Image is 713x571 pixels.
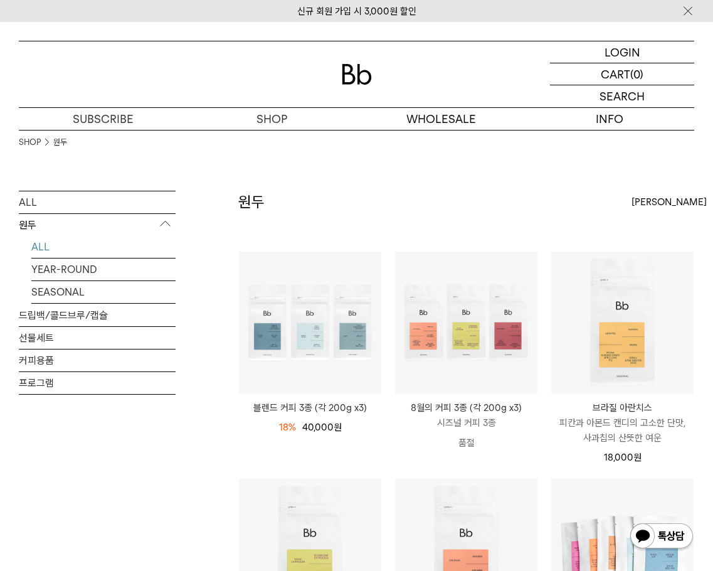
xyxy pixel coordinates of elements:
[342,64,372,85] img: 로고
[395,400,537,415] p: 8월의 커피 3종 (각 200g x3)
[19,214,176,237] p: 원두
[19,108,187,130] a: SUBSCRIBE
[601,63,630,85] p: CART
[279,420,296,435] div: 18%
[395,252,537,394] img: 8월의 커피 3종 (각 200g x3)
[551,400,694,415] p: 브라질 아란치스
[633,452,642,463] span: 원
[551,400,694,446] a: 브라질 아란치스 피칸과 아몬드 캔디의 고소한 단맛, 사과칩의 산뜻한 여운
[550,41,694,63] a: LOGIN
[629,522,694,552] img: 카카오톡 채널 1:1 채팅 버튼
[19,350,176,371] a: 커피용품
[550,63,694,85] a: CART (0)
[605,41,640,63] p: LOGIN
[31,236,176,258] a: ALL
[395,430,537,456] p: 품절
[19,191,176,213] a: ALL
[19,136,41,149] a: SHOP
[599,85,645,107] p: SEARCH
[31,281,176,303] a: SEASONAL
[551,252,694,394] img: 브라질 아란치스
[19,327,176,349] a: 선물세트
[239,252,381,394] img: 블렌드 커피 3종 (각 200g x3)
[239,400,381,415] a: 블렌드 커피 3종 (각 200g x3)
[238,191,265,213] h2: 원두
[395,415,537,430] p: 시즈널 커피 3종
[187,108,356,130] a: SHOP
[31,259,176,280] a: YEAR-ROUND
[395,400,537,430] a: 8월의 커피 3종 (각 200g x3) 시즈널 커피 3종
[19,304,176,326] a: 드립백/콜드브루/캡슐
[297,6,416,17] a: 신규 회원 가입 시 3,000원 할인
[53,136,67,149] a: 원두
[526,108,694,130] p: INFO
[631,195,707,210] span: [PERSON_NAME]
[302,422,342,433] span: 40,000
[604,452,642,463] span: 18,000
[357,108,526,130] p: WHOLESALE
[19,372,176,394] a: 프로그램
[630,63,643,85] p: (0)
[334,422,342,433] span: 원
[551,415,694,446] p: 피칸과 아몬드 캔디의 고소한 단맛, 사과칩의 산뜻한 여운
